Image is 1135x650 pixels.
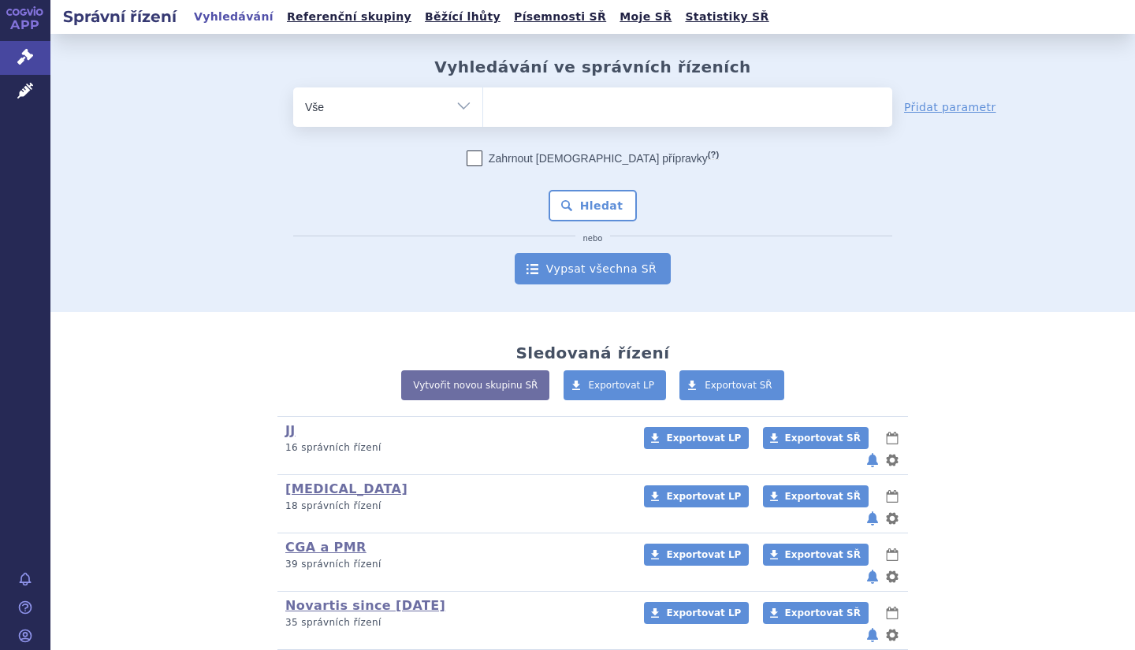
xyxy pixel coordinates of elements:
button: notifikace [865,451,880,470]
span: Exportovat LP [666,433,741,444]
button: lhůty [884,429,900,448]
a: Exportovat LP [644,485,749,507]
a: CGA a PMR [285,540,367,555]
a: Vypsat všechna SŘ [515,253,671,284]
a: [MEDICAL_DATA] [285,481,407,496]
button: lhůty [884,487,900,506]
span: Exportovat LP [666,491,741,502]
label: Zahrnout [DEMOGRAPHIC_DATA] přípravky [467,150,719,166]
a: Exportovat LP [564,370,667,400]
a: JJ [285,423,296,438]
button: nastavení [884,509,900,528]
a: Novartis since [DATE] [285,598,445,613]
a: Moje SŘ [615,6,676,28]
a: Exportovat SŘ [763,427,869,449]
button: nastavení [884,567,900,586]
p: 18 správních řízení [285,500,623,513]
button: lhůty [884,604,900,622]
a: Vyhledávání [189,6,278,28]
abbr: (?) [708,150,719,160]
p: 39 správních řízení [285,558,623,571]
span: Exportovat LP [666,549,741,560]
button: lhůty [884,545,900,564]
button: notifikace [865,626,880,644]
span: Exportovat SŘ [785,607,861,618]
button: notifikace [865,567,880,586]
a: Přidat parametr [904,99,996,115]
button: nastavení [884,626,900,644]
a: Exportovat SŘ [763,544,869,566]
span: Exportovat SŘ [705,380,772,391]
span: Exportovat SŘ [785,491,861,502]
span: Exportovat SŘ [785,549,861,560]
span: Exportovat LP [666,607,741,618]
h2: Vyhledávání ve správních řízeních [434,58,751,76]
h2: Sledovaná řízení [515,344,669,362]
span: Exportovat SŘ [785,433,861,444]
span: Exportovat LP [589,380,655,391]
a: Exportovat LP [644,602,749,624]
p: 35 správních řízení [285,616,623,630]
p: 16 správních řízení [285,441,623,455]
a: Exportovat LP [644,544,749,566]
button: notifikace [865,509,880,528]
i: nebo [575,234,611,243]
a: Referenční skupiny [282,6,416,28]
a: Vytvořit novou skupinu SŘ [401,370,549,400]
a: Exportovat SŘ [763,485,869,507]
a: Exportovat SŘ [679,370,784,400]
button: Hledat [549,190,638,221]
h2: Správní řízení [50,6,189,28]
a: Běžící lhůty [420,6,505,28]
a: Exportovat LP [644,427,749,449]
a: Statistiky SŘ [680,6,773,28]
button: nastavení [884,451,900,470]
a: Exportovat SŘ [763,602,869,624]
a: Písemnosti SŘ [509,6,611,28]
